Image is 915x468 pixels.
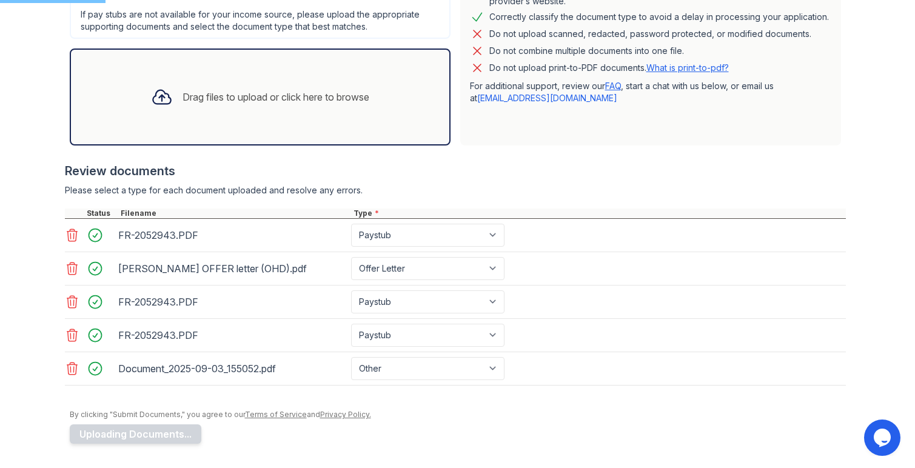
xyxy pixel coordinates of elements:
div: Status [84,209,118,218]
a: Terms of Service [245,410,307,419]
a: What is print-to-pdf? [646,62,729,73]
div: FR-2052943.PDF [118,226,346,245]
div: Correctly classify the document type to avoid a delay in processing your application. [489,10,829,24]
a: [EMAIL_ADDRESS][DOMAIN_NAME] [477,93,617,103]
div: Review documents [65,162,846,179]
div: Type [351,209,846,218]
div: Document_2025-09-03_155052.pdf [118,359,346,378]
iframe: chat widget [864,420,903,456]
div: Drag files to upload or click here to browse [183,90,369,104]
div: FR-2052943.PDF [118,326,346,345]
div: Please select a type for each document uploaded and resolve any errors. [65,184,846,196]
p: Do not upload print-to-PDF documents. [489,62,729,74]
p: For additional support, review our , start a chat with us below, or email us at [470,80,831,104]
div: FR-2052943.PDF [118,292,346,312]
div: Do not upload scanned, redacted, password protected, or modified documents. [489,27,811,41]
div: Do not combine multiple documents into one file. [489,44,684,58]
div: [PERSON_NAME] OFFER letter (OHD).pdf [118,259,346,278]
div: Filename [118,209,351,218]
a: FAQ [605,81,621,91]
button: Uploading Documents... [70,424,201,444]
a: Privacy Policy. [320,410,371,419]
div: By clicking "Submit Documents," you agree to our and [70,410,846,420]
